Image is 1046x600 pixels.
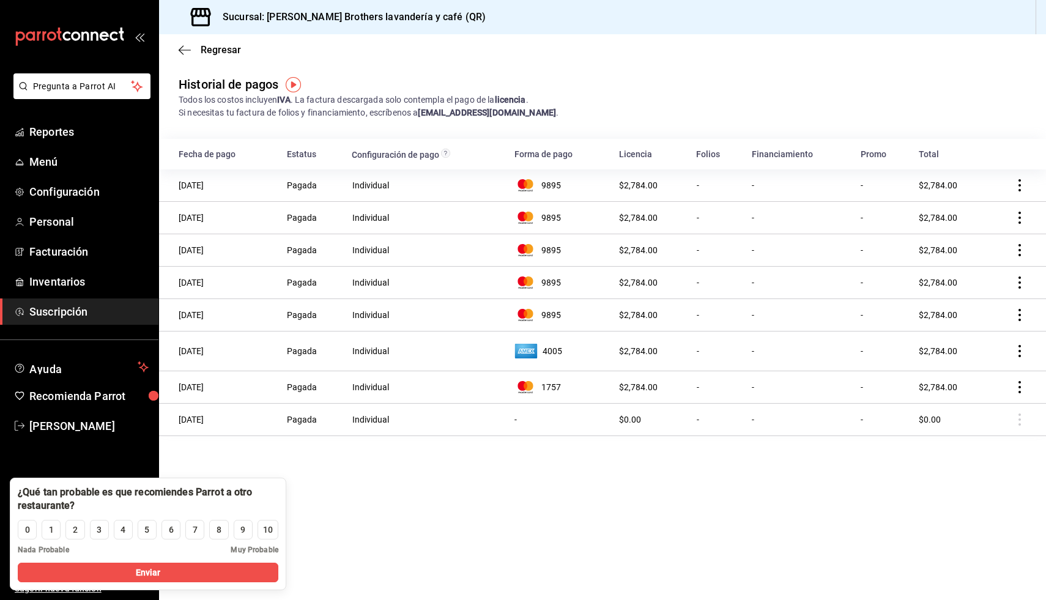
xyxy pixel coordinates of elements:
[280,371,344,404] td: Pagada
[33,80,132,93] span: Pregunta a Parrot AI
[280,139,344,169] th: Estatus
[29,418,149,434] span: [PERSON_NAME]
[29,213,149,230] span: Personal
[280,234,344,267] td: Pagada
[744,371,853,404] td: -
[619,180,658,190] span: $2,784.00
[29,360,133,374] span: Ayuda
[1014,276,1026,289] button: actions
[514,309,604,321] div: 9895
[919,180,957,190] span: $2,784.00
[136,566,161,579] span: Enviar
[159,404,280,436] td: [DATE]
[853,371,911,404] td: -
[744,139,853,169] th: Financiamiento
[689,169,744,202] td: -
[744,331,853,371] td: -
[179,94,1026,119] div: Todos los costos incluyen . La factura descargada solo contempla el pago de la . Si necesitas tu ...
[919,346,957,356] span: $2,784.00
[853,267,911,299] td: -
[418,108,556,117] strong: [EMAIL_ADDRESS][DOMAIN_NAME]
[159,331,280,371] td: [DATE]
[1014,309,1026,321] button: actions
[344,234,507,267] td: Individual
[280,169,344,202] td: Pagada
[201,44,241,56] span: Regresar
[619,245,658,255] span: $2,784.00
[744,169,853,202] td: -
[138,520,157,539] button: 5
[344,371,507,404] td: Individual
[185,520,204,539] button: 7
[286,77,301,92] button: Tooltip marker
[514,276,604,289] div: 9895
[9,89,150,102] a: Pregunta a Parrot AI
[144,524,149,536] div: 5
[159,139,280,169] th: Fecha de pago
[689,371,744,404] td: -
[1014,345,1026,357] button: actions
[213,10,486,24] h3: Sucursal: [PERSON_NAME] Brothers lavandería y café (QR)
[13,73,150,99] button: Pregunta a Parrot AI
[29,303,149,320] span: Suscripción
[344,169,507,202] td: Individual
[744,202,853,234] td: -
[240,524,245,536] div: 9
[344,299,507,331] td: Individual
[344,331,507,371] td: Individual
[853,299,911,331] td: -
[911,139,989,169] th: Total
[689,331,744,371] td: -
[29,243,149,260] span: Facturación
[159,267,280,299] td: [DATE]
[280,331,344,371] td: Pagada
[344,267,507,299] td: Individual
[159,371,280,404] td: [DATE]
[744,404,853,436] td: -
[619,415,641,424] span: $0.00
[744,267,853,299] td: -
[689,404,744,436] td: -
[280,299,344,331] td: Pagada
[514,381,604,393] div: 1757
[853,331,911,371] td: -
[121,524,125,536] div: 4
[263,524,273,536] div: 10
[280,267,344,299] td: Pagada
[619,310,658,320] span: $2,784.00
[344,404,507,436] td: Individual
[29,154,149,170] span: Menú
[744,234,853,267] td: -
[159,299,280,331] td: [DATE]
[507,404,612,436] td: -
[514,244,604,256] div: 9895
[853,234,911,267] td: -
[231,544,278,555] span: Muy Probable
[18,486,278,513] div: ¿Qué tan probable es que recomiendes Parrot a otro restaurante?
[689,139,744,169] th: Folios
[853,139,911,169] th: Promo
[619,213,658,223] span: $2,784.00
[1014,212,1026,224] button: actions
[169,524,174,536] div: 6
[919,245,957,255] span: $2,784.00
[18,520,37,539] button: 0
[514,212,604,224] div: 9895
[514,179,604,191] div: 9895
[853,169,911,202] td: -
[159,234,280,267] td: [DATE]
[919,278,957,287] span: $2,784.00
[1014,244,1026,256] button: actions
[97,524,102,536] div: 3
[1014,381,1026,393] button: actions
[689,202,744,234] td: -
[344,202,507,234] td: Individual
[161,520,180,539] button: 6
[919,310,957,320] span: $2,784.00
[919,382,957,392] span: $2,784.00
[619,278,658,287] span: $2,784.00
[744,299,853,331] td: -
[65,520,84,539] button: 2
[619,382,658,392] span: $2,784.00
[90,520,109,539] button: 3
